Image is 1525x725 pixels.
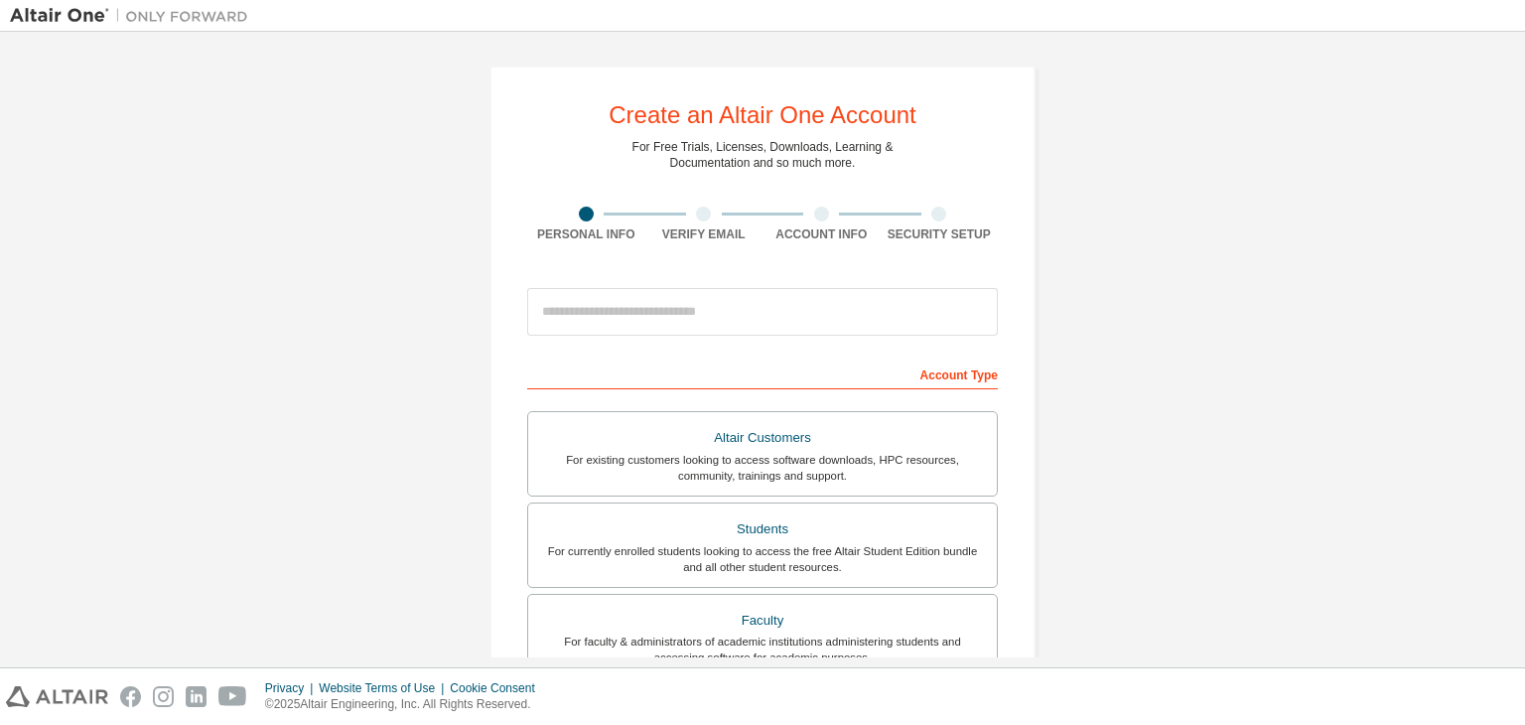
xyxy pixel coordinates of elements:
[540,452,985,484] div: For existing customers looking to access software downloads, HPC resources, community, trainings ...
[881,226,999,242] div: Security Setup
[645,226,763,242] div: Verify Email
[527,226,645,242] div: Personal Info
[450,680,546,696] div: Cookie Consent
[319,680,450,696] div: Website Terms of Use
[540,607,985,635] div: Faculty
[540,515,985,543] div: Students
[540,543,985,575] div: For currently enrolled students looking to access the free Altair Student Edition bundle and all ...
[609,103,916,127] div: Create an Altair One Account
[762,226,881,242] div: Account Info
[120,686,141,707] img: facebook.svg
[153,686,174,707] img: instagram.svg
[186,686,207,707] img: linkedin.svg
[527,358,998,389] div: Account Type
[10,6,258,26] img: Altair One
[540,424,985,452] div: Altair Customers
[632,139,894,171] div: For Free Trials, Licenses, Downloads, Learning & Documentation and so much more.
[265,696,547,713] p: © 2025 Altair Engineering, Inc. All Rights Reserved.
[6,686,108,707] img: altair_logo.svg
[218,686,247,707] img: youtube.svg
[265,680,319,696] div: Privacy
[540,634,985,665] div: For faculty & administrators of academic institutions administering students and accessing softwa...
